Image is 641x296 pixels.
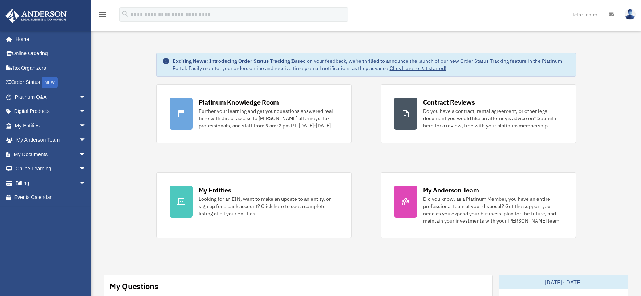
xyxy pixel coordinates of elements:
a: Events Calendar [5,190,97,205]
div: Platinum Knowledge Room [199,98,279,107]
a: Platinum Q&Aarrow_drop_down [5,90,97,104]
span: arrow_drop_down [79,104,93,119]
a: My Anderson Teamarrow_drop_down [5,133,97,147]
span: arrow_drop_down [79,176,93,191]
a: Digital Productsarrow_drop_down [5,104,97,119]
div: Further your learning and get your questions answered real-time with direct access to [PERSON_NAM... [199,108,338,129]
div: NEW [42,77,58,88]
div: Do you have a contract, rental agreement, or other legal document you would like an attorney's ad... [423,108,563,129]
a: Contract Reviews Do you have a contract, rental agreement, or other legal document you would like... [381,84,576,143]
a: My Entities Looking for an EIN, want to make an update to an entity, or sign up for a bank accoun... [156,172,352,238]
div: My Anderson Team [423,186,479,195]
a: My Entitiesarrow_drop_down [5,118,97,133]
a: Platinum Knowledge Room Further your learning and get your questions answered real-time with dire... [156,84,352,143]
div: Based on your feedback, we're thrilled to announce the launch of our new Order Status Tracking fe... [173,57,570,72]
a: Tax Organizers [5,61,97,75]
strong: Exciting News: Introducing Order Status Tracking! [173,58,292,64]
div: Did you know, as a Platinum Member, you have an entire professional team at your disposal? Get th... [423,195,563,224]
span: arrow_drop_down [79,162,93,177]
a: Billingarrow_drop_down [5,176,97,190]
a: Online Ordering [5,46,97,61]
span: arrow_drop_down [79,118,93,133]
div: [DATE]-[DATE] [499,275,628,289]
div: My Entities [199,186,231,195]
span: arrow_drop_down [79,133,93,148]
a: My Anderson Team Did you know, as a Platinum Member, you have an entire professional team at your... [381,172,576,238]
a: menu [98,13,107,19]
i: menu [98,10,107,19]
div: Contract Reviews [423,98,475,107]
img: User Pic [625,9,636,20]
a: Online Learningarrow_drop_down [5,162,97,176]
div: My Questions [110,281,158,292]
div: Looking for an EIN, want to make an update to an entity, or sign up for a bank account? Click her... [199,195,338,217]
a: My Documentsarrow_drop_down [5,147,97,162]
i: search [121,10,129,18]
a: Order StatusNEW [5,75,97,90]
span: arrow_drop_down [79,147,93,162]
a: Click Here to get started! [390,65,446,72]
img: Anderson Advisors Platinum Portal [3,9,69,23]
span: arrow_drop_down [79,90,93,105]
a: Home [5,32,93,46]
